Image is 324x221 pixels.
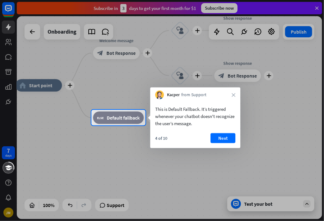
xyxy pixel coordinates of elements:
[181,92,206,98] span: from Support
[167,92,180,98] span: Kacper
[97,115,104,121] i: block_fallback
[107,115,140,121] span: Default fallback
[155,135,167,141] div: 4 of 10
[232,93,235,97] i: close
[211,133,235,143] button: Next
[155,106,235,127] div: This is Default Fallback. It’s triggered whenever your chatbot doesn't recognize the user’s message.
[5,2,24,21] button: Open LiveChat chat widget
